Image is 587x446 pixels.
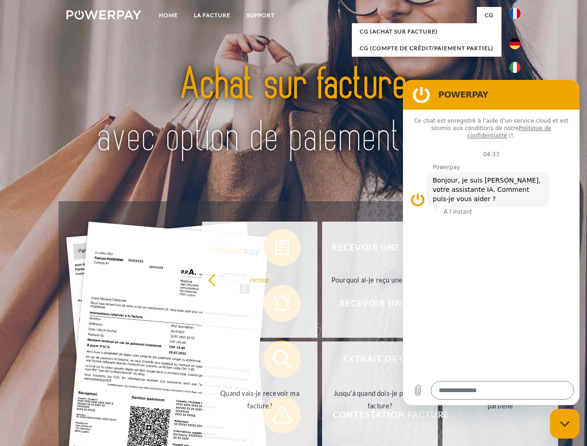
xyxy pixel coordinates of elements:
[403,80,580,405] iframe: Fenêtre de messagerie
[208,273,312,286] div: retour
[186,7,238,24] a: LA FACTURE
[328,387,432,412] div: Jusqu'à quand dois-je payer ma facture?
[89,45,498,178] img: title-powerpay_fr.svg
[238,7,283,24] a: Support
[477,7,501,24] a: CG
[352,40,501,57] a: CG (Compte de crédit/paiement partiel)
[509,62,521,73] img: it
[352,23,501,40] a: CG (achat sur facture)
[328,273,432,286] div: Pourquoi ai-je reçu une facture?
[66,10,141,20] img: logo-powerpay-white.svg
[509,8,521,19] img: fr
[509,38,521,49] img: de
[208,387,312,412] div: Quand vais-je recevoir ma facture?
[550,409,580,439] iframe: Bouton de lancement de la fenêtre de messagerie, conversation en cours
[151,7,186,24] a: Home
